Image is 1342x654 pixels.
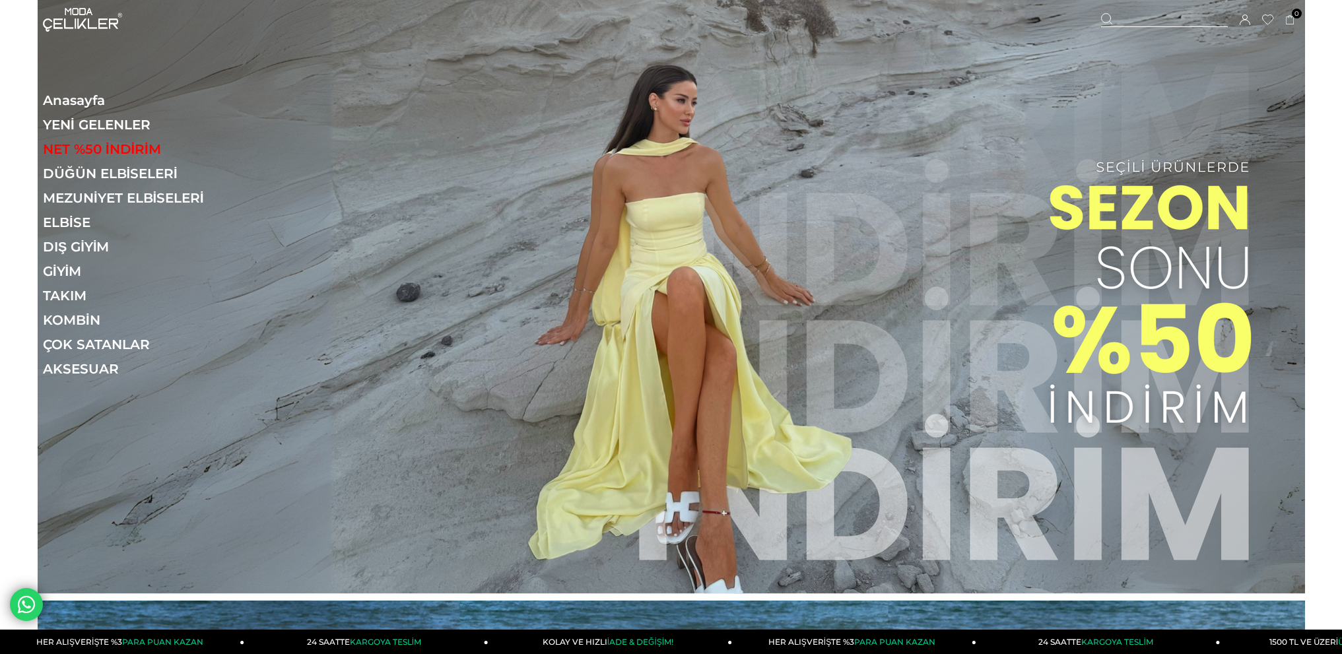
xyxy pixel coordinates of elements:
[1285,15,1295,25] a: 0
[122,637,203,647] span: PARA PUAN KAZAN
[607,637,673,647] span: İADE & DEĞİŞİM!
[43,166,224,181] a: DÜĞÜN ELBİSELERİ
[43,92,224,108] a: Anasayfa
[43,361,224,377] a: AKSESUAR
[43,239,224,255] a: DIŞ GİYİM
[43,263,224,279] a: GİYİM
[43,312,224,328] a: KOMBİN
[43,190,224,206] a: MEZUNİYET ELBİSELERİ
[854,637,935,647] span: PARA PUAN KAZAN
[43,288,224,304] a: TAKIM
[43,141,224,157] a: NET %50 İNDİRİM
[488,630,733,654] a: KOLAY VE HIZLIİADE & DEĞİŞİM!
[1081,637,1153,647] span: KARGOYA TESLİM
[976,630,1221,654] a: 24 SAATTEKARGOYA TESLİM
[43,337,224,352] a: ÇOK SATANLAR
[350,637,421,647] span: KARGOYA TESLİM
[732,630,976,654] a: HER ALIŞVERİŞTE %3PARA PUAN KAZAN
[1292,9,1302,18] span: 0
[244,630,488,654] a: 24 SAATTEKARGOYA TESLİM
[43,8,122,32] img: logo
[1,630,245,654] a: HER ALIŞVERİŞTE %3PARA PUAN KAZAN
[43,117,224,133] a: YENİ GELENLER
[43,214,224,230] a: ELBİSE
